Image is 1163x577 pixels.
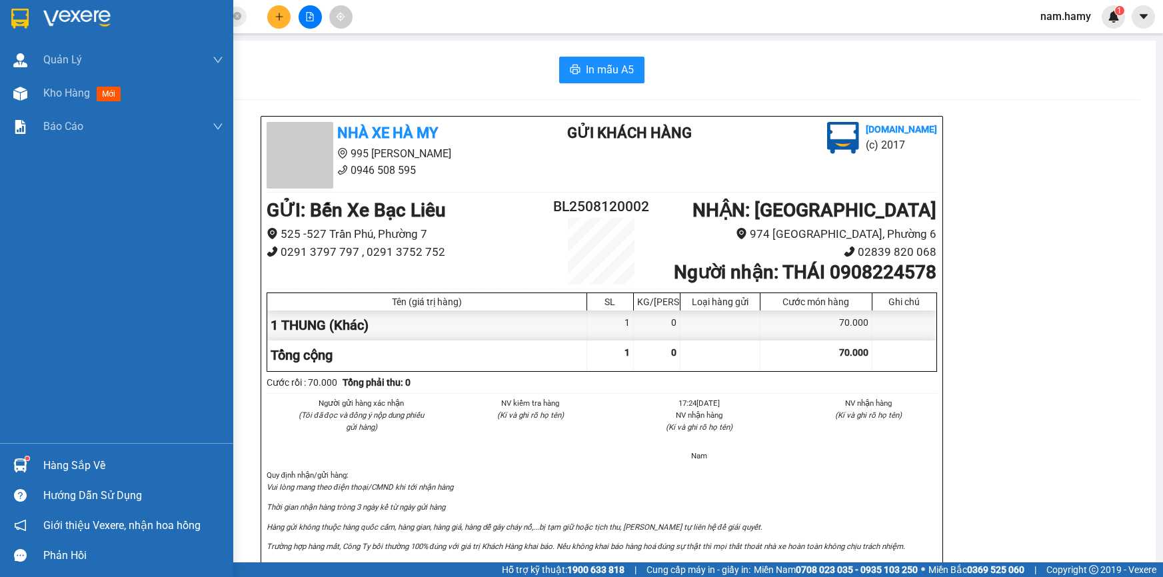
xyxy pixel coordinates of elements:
li: 974 [GEOGRAPHIC_DATA], Phường 6 [657,225,936,243]
span: 70.000 [839,347,868,358]
li: Người gửi hàng xác nhận [293,397,431,409]
img: icon-new-feature [1108,11,1120,23]
span: down [213,55,223,65]
b: [DOMAIN_NAME] [866,124,937,135]
b: Gửi khách hàng [567,125,692,141]
span: Miền Nam [754,562,918,577]
span: file-add [305,12,315,21]
li: NV nhận hàng [631,409,768,421]
div: Tên (giá trị hàng) [271,296,583,307]
p: Khách không khai báo đúng hàng, nhà xe chỉ đền khá trị thêo cước phí x 10 [267,560,937,572]
span: aim [336,12,345,21]
span: copyright [1089,565,1098,574]
span: notification [14,519,27,532]
div: 1 [587,310,634,340]
span: phone [267,246,278,257]
div: 0 [634,310,680,340]
i: (Tôi đã đọc và đồng ý nộp dung phiếu gửi hàng) [299,410,424,432]
span: nam.hamy [1030,8,1102,25]
i: Trường hợp hàng mất, Công Ty bồi thường 100% đúng với giá trị Khách Hàng khai báo. Nếu không khai... [267,542,906,551]
img: warehouse-icon [13,53,27,67]
span: environment [337,148,348,159]
span: Báo cáo [43,118,83,135]
sup: 1 [1115,6,1124,15]
li: (c) 2017 [866,137,937,153]
img: warehouse-icon [13,87,27,101]
strong: 1900 633 818 [567,564,624,575]
b: GỬI : Bến Xe Bạc Liêu [267,199,446,221]
span: Giới thiệu Vexere, nhận hoa hồng [43,517,201,534]
li: 0946 508 595 [267,162,515,179]
button: caret-down [1132,5,1155,29]
i: Hàng gửi không thuộc hàng quốc cấm, hàng gian, hàng giả, hàng dễ gây cháy nổ,...bị tạm giữ hoặc t... [267,522,762,532]
div: Hướng dẫn sử dụng [43,486,223,506]
span: phone [337,165,348,175]
b: Tổng phải thu: 0 [343,377,411,388]
div: 70.000 [760,310,872,340]
div: 1 THUNG (Khác) [267,310,587,340]
b: NHẬN : [GEOGRAPHIC_DATA] [692,199,936,221]
span: question-circle [14,489,27,502]
i: (Kí và ghi rõ họ tên) [497,410,564,420]
strong: 0708 023 035 - 0935 103 250 [796,564,918,575]
button: plus [267,5,291,29]
li: 995 [PERSON_NAME] [267,145,515,162]
span: | [634,562,636,577]
div: Phản hồi [43,546,223,566]
li: 0291 3797 797 , 0291 3752 752 [267,243,546,261]
strong: 0369 525 060 [967,564,1024,575]
h2: BL2508120002 [546,196,658,218]
li: NV kiểm tra hàng [462,397,599,409]
button: printerIn mẫu A5 [559,57,644,83]
span: message [14,549,27,562]
span: mới [97,87,121,101]
li: 525 -527 Trần Phú, Phường 7 [267,225,546,243]
span: environment [267,228,278,239]
div: KG/[PERSON_NAME] [637,296,676,307]
i: Thời gian nhận hàng tròng 3 ngày kể từ ngày gửi hàng [267,502,445,512]
b: Nhà Xe Hà My [337,125,438,141]
i: (Kí và ghi rõ họ tên) [666,422,732,432]
span: 1 [1117,6,1122,15]
div: Cước món hàng [764,296,868,307]
li: NV nhận hàng [800,397,937,409]
div: Quy định nhận/gửi hàng : [267,469,937,572]
span: Hỗ trợ kỹ thuật: [502,562,624,577]
span: 0 [671,347,676,358]
img: logo-vxr [11,9,29,29]
li: 02839 820 068 [657,243,936,261]
b: Người nhận : THÁI 0908224578 [674,261,936,283]
img: warehouse-icon [13,458,27,472]
div: Cước rồi : 70.000 [267,375,337,390]
img: solution-icon [13,120,27,134]
span: Cung cấp máy in - giấy in: [646,562,750,577]
sup: 1 [25,456,29,460]
span: printer [570,64,581,77]
li: 17:24[DATE] [631,397,768,409]
div: Loại hàng gửi [684,296,756,307]
span: 1 [624,347,630,358]
span: environment [736,228,747,239]
span: down [213,121,223,132]
span: close-circle [233,11,241,23]
span: In mẫu A5 [586,61,634,78]
span: Tổng cộng [271,347,333,363]
span: ⚪️ [921,567,925,572]
i: Vui lòng mang theo điện thoại/CMND khi tới nhận hàng [267,482,453,492]
button: file-add [299,5,322,29]
span: close-circle [233,12,241,20]
img: logo.jpg [827,122,859,154]
span: plus [275,12,284,21]
div: SL [590,296,630,307]
span: phone [844,246,855,257]
div: Ghi chú [876,296,933,307]
span: caret-down [1138,11,1150,23]
i: (Kí và ghi rõ họ tên) [835,410,902,420]
span: Kho hàng [43,87,90,99]
div: Hàng sắp về [43,456,223,476]
button: aim [329,5,353,29]
span: Quản Lý [43,51,82,68]
li: Nam [631,450,768,462]
span: | [1034,562,1036,577]
span: Miền Bắc [928,562,1024,577]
